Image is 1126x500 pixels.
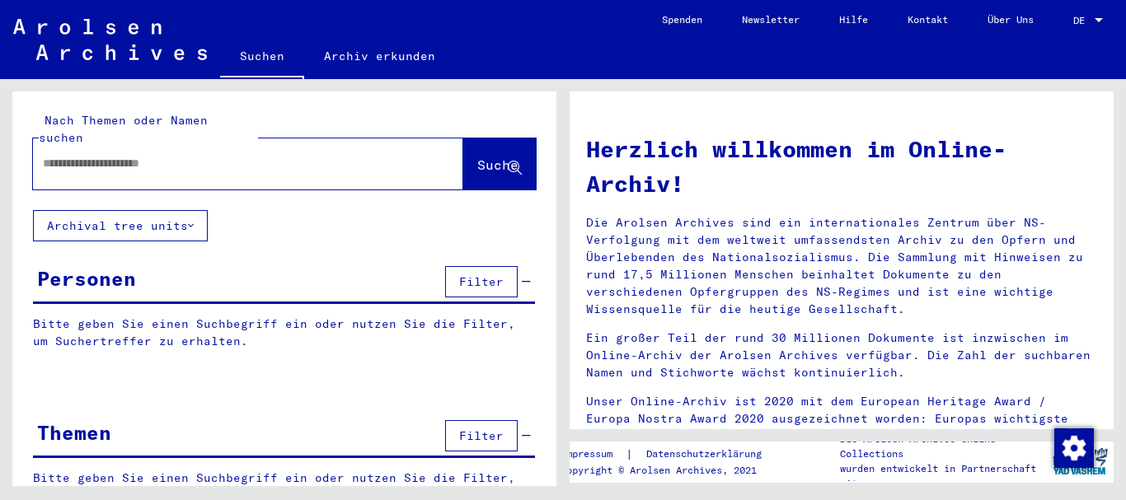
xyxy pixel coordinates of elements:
p: Ein großer Teil der rund 30 Millionen Dokumente ist inzwischen im Online-Archiv der Arolsen Archi... [586,329,1097,381]
a: Datenschutzerklärung [633,446,781,463]
span: DE [1073,15,1091,26]
div: Personen [37,264,136,293]
a: Impressum [561,446,626,463]
a: Suchen [220,36,304,79]
a: Archiv erkunden [304,36,455,76]
button: Filter [445,266,518,297]
p: Die Arolsen Archives sind ein internationales Zentrum über NS-Verfolgung mit dem weltweit umfasse... [586,214,1097,318]
p: Bitte geben Sie einen Suchbegriff ein oder nutzen Sie die Filter, um Suchertreffer zu erhalten. [33,315,535,350]
img: Arolsen_neg.svg [13,19,207,60]
span: Filter [459,428,504,443]
button: Archival tree units [33,210,208,241]
button: Suche [463,138,536,189]
span: Suche [477,157,518,173]
img: yv_logo.png [1049,441,1111,482]
p: wurden entwickelt in Partnerschaft mit [840,461,1046,491]
mat-label: Nach Themen oder Namen suchen [39,113,208,145]
div: Zustimmung ändern [1053,428,1093,467]
div: | [561,446,781,463]
img: Zustimmung ändern [1054,428,1094,468]
h1: Herzlich willkommen im Online-Archiv! [586,132,1097,201]
span: Filter [459,274,504,289]
button: Filter [445,420,518,451]
p: Unser Online-Archiv ist 2020 mit dem European Heritage Award / Europa Nostra Award 2020 ausgezeic... [586,393,1097,445]
div: Themen [37,418,111,447]
p: Die Arolsen Archives Online-Collections [840,432,1046,461]
p: Copyright © Arolsen Archives, 2021 [561,463,781,478]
